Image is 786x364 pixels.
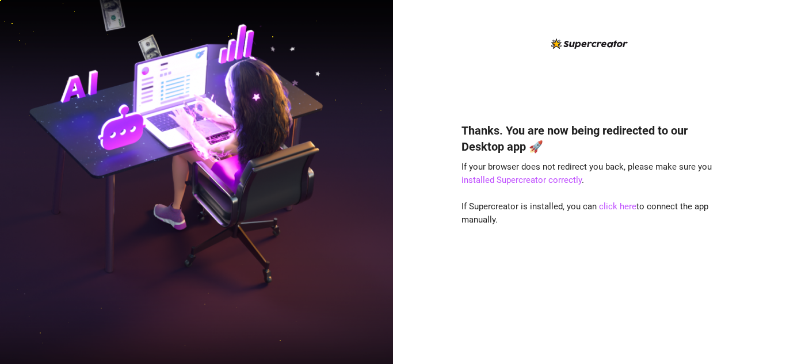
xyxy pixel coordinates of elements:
[461,162,712,186] span: If your browser does not redirect you back, please make sure you .
[461,201,708,225] span: If Supercreator is installed, you can to connect the app manually.
[461,122,718,155] h4: Thanks. You are now being redirected to our Desktop app 🚀
[599,201,636,212] a: click here
[551,39,628,49] img: logo-BBDzfeDw.svg
[461,175,582,185] a: installed Supercreator correctly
